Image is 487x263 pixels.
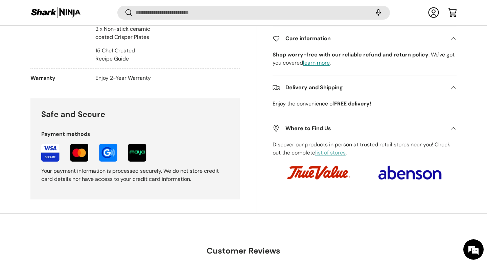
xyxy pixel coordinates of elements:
div: Minimize live chat window [111,3,127,20]
p: . We've got you covered . [273,51,457,67]
speech-search-button: Search by voice [368,5,389,20]
h2: Where to Find Us [273,124,446,133]
h2: Care information [273,34,446,43]
summary: Where to Find Us [273,116,457,141]
summary: Delivery and Shipping [273,75,457,100]
p: Discover our products in person at trusted retail stores near you! Check out the complete . [273,141,457,157]
a: list of stores [315,149,346,156]
summary: Care information [273,26,457,51]
a: learn more [303,59,330,66]
p: 2 x Non-stick ceramic coated Crisper Plates [95,25,150,41]
textarea: Type your message and hit 'Enter' [3,185,129,208]
h3: Safe and Secure [41,109,229,120]
p: 15 Chef Created Recipe Guide [95,47,150,63]
p: Your payment information is processed securely. We do not store credit card details nor have acce... [41,167,229,183]
img: Shark Ninja Philippines [30,6,81,19]
span: We're online! [39,85,93,153]
h2: Customer Reviews [46,245,441,257]
strong: Shop worry-free with our reliable refund and return policy [273,51,428,58]
h2: Delivery and Shipping [273,83,446,92]
div: Chat with us now [35,38,114,47]
p: Enjoy the convenience of [273,100,457,108]
strong: FREE delivery! [334,100,371,107]
p: Payment methods [41,130,229,138]
p: Enjoy 2-Year Warranty [95,74,151,82]
div: Warranty [30,74,85,82]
